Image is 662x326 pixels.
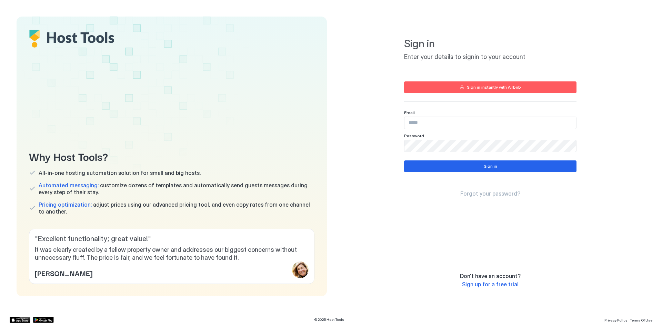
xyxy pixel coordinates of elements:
[467,84,521,90] div: Sign in instantly with Airbnb
[35,246,309,261] span: It was clearly created by a fellow property owner and addresses our biggest concerns without unne...
[33,317,54,323] a: Google Play Store
[404,110,415,115] span: Email
[404,81,576,93] button: Sign in instantly with Airbnb
[404,117,576,129] input: Input Field
[35,235,309,243] span: " Excellent functionality; great value! "
[604,318,627,322] span: Privacy Policy
[630,318,652,322] span: Terms Of Use
[39,182,314,196] span: customize dozens of templates and automatically send guests messages during every step of their s...
[404,37,576,50] span: Sign in
[604,316,627,323] a: Privacy Policy
[462,281,519,288] a: Sign up for a free trial
[292,261,309,278] div: profile
[35,268,92,278] span: [PERSON_NAME]
[462,281,519,288] span: Sign up for a free trial
[404,140,576,152] input: Input Field
[404,133,424,138] span: Password
[39,169,201,176] span: All-in-one hosting automation solution for small and big hosts.
[460,190,520,197] a: Forgot your password?
[39,201,92,208] span: Pricing optimization:
[460,273,521,279] span: Don't have an account?
[484,163,497,169] div: Sign in
[10,317,30,323] a: App Store
[404,53,576,61] span: Enter your details to signin to your account
[630,316,652,323] a: Terms Of Use
[314,317,344,322] span: © 2025 Host Tools
[39,201,314,215] span: adjust prices using our advanced pricing tool, and even copy rates from one channel to another.
[404,160,576,172] button: Sign in
[29,148,314,164] span: Why Host Tools?
[39,182,99,189] span: Automated messaging:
